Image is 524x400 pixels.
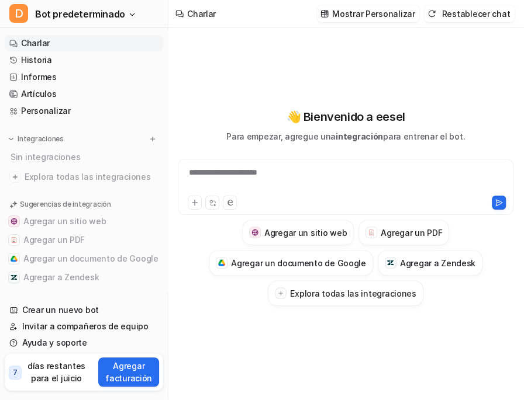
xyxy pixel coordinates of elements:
p: Mostrar Personalizar [332,8,415,20]
img: restablecimiento [428,9,436,18]
font: Ayuda y soporte [22,337,87,349]
p: Para empezar, agregue una para entrenar el bot. [226,130,465,142]
font: Crear un nuevo bot [22,304,99,316]
button: Agregar un PDFAgregar un PDF [358,220,449,245]
a: Personalizar [5,103,163,119]
font: Invitar a compañeros de equipo [22,321,149,332]
div: Sin integraciones [7,147,163,166]
img: Expandir menú [7,135,15,143]
a: Charlar [5,35,163,51]
font: Personalizar [21,105,71,117]
p: Integraciones [18,134,64,144]
img: Agregar un PDF [368,229,375,236]
h3: Agregar un PDF [381,227,442,239]
p: Sugerencias de integración [20,199,111,210]
img: Explora todas las integraciones [9,171,21,183]
a: Historia [5,52,163,68]
font: Historia [21,54,52,66]
img: Agregar un documento de Google [11,255,18,262]
font: Agregar un documento de Google [23,253,158,265]
button: Explora todas las integraciones [268,280,423,306]
p: Agregar facturación [103,360,154,384]
font: Charlar [21,37,50,49]
button: Integraciones [5,133,67,145]
button: Agregar a ZendeskAgregar a Zendesk [5,268,163,287]
img: Agregar un sitio web [11,218,18,225]
font: Charlar [187,9,216,19]
font: Agregar a Zendesk [23,272,99,283]
span: integración [336,131,383,141]
h3: Agregar a Zendesk [400,257,475,269]
a: Informes [5,69,163,85]
p: 7 [13,367,18,378]
span: Bot predeterminado [35,6,125,22]
a: Ayuda y soporte [5,335,163,351]
span: D [9,4,28,23]
a: Crear un nuevo bot [5,302,163,318]
button: Agregar un sitio webAgregar un sitio web [242,220,354,245]
a: Artículos [5,86,163,102]
button: Agregar un PDFAgregar un PDF [5,231,163,249]
a: Explora todas las integraciones [5,169,163,185]
a: Invitar a compañeros de equipo [5,318,163,335]
font: Informes [21,71,57,83]
button: Agregar un documento de GoogleAgregar un documento de Google [5,249,163,268]
font: Artículos [21,88,56,100]
h3: Explora todas las integraciones [290,287,416,300]
img: Personalizar [320,9,329,18]
img: Agregar un documento de Google [218,259,226,266]
p: días restantes para el juicio [24,360,89,384]
img: menu_add.svg [149,135,157,143]
font: Restablecer chat [442,8,510,20]
span: Explora todas las integraciones [25,168,158,186]
img: Agregar a Zendesk [387,259,394,267]
button: Agregar un documento de GoogleAgregar un documento de Google [209,250,373,276]
img: Agregar a Zendesk [11,274,18,281]
font: Agregar un PDF [23,234,85,246]
h3: Agregar un sitio web [264,227,347,239]
h3: Agregar un documento de Google [231,257,366,269]
p: 👋 Bienvenido a eesel [286,108,405,126]
font: Agregar un sitio web [23,215,106,227]
button: Agregar facturación [98,357,159,387]
img: Agregar un sitio web [251,229,259,236]
button: Agregar un sitio webAgregar un sitio web [5,212,163,231]
button: Restablecer chat [424,5,515,22]
button: Mostrar Personalizar [317,5,419,22]
img: Agregar un PDF [11,236,18,244]
button: Agregar a ZendeskAgregar a Zendesk [378,250,482,276]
